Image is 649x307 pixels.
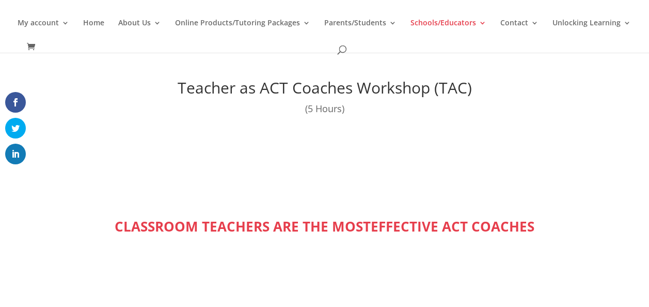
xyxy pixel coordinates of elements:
a: Unlocking Learning [552,19,631,43]
a: About Us [118,19,161,43]
a: My account [18,19,69,43]
a: Parents/Students [324,19,397,43]
strong: EFFECTIVE ACT COACHES [371,217,534,236]
a: Contact [500,19,539,43]
a: Online Products/Tutoring Packages [175,19,310,43]
strong: CLASSROOM TEACHERS ARE THE MOST [115,217,371,236]
a: Home [83,19,104,43]
a: Schools/Educators [410,19,486,43]
h1: Teacher as ACT Coaches Workshop (TAC) [65,80,584,101]
p: (5 Hours) [65,101,584,126]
